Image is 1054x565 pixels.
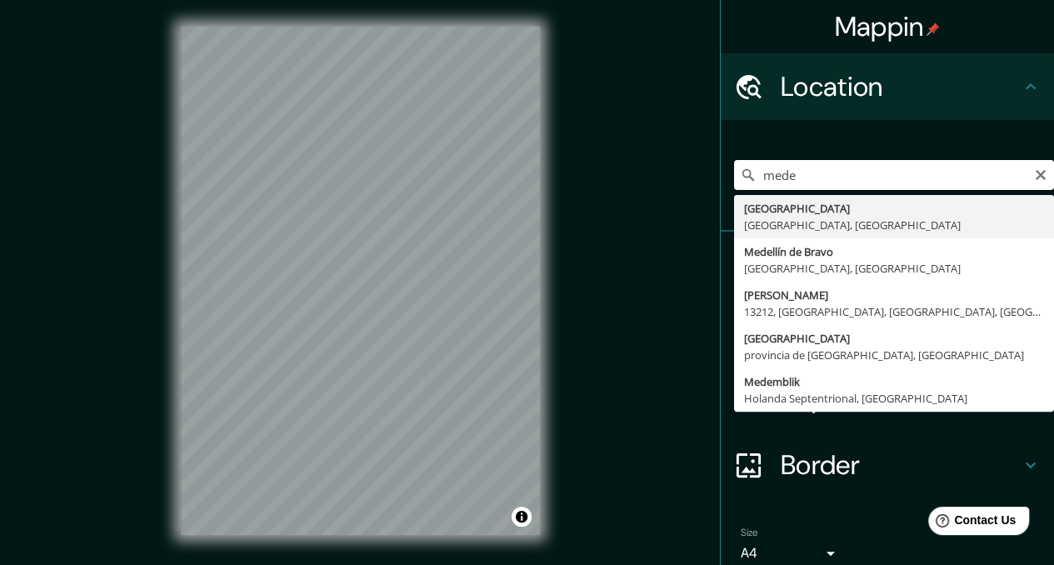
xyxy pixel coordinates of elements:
[721,298,1054,365] div: Style
[744,217,1044,233] div: [GEOGRAPHIC_DATA], [GEOGRAPHIC_DATA]
[835,10,941,43] h4: Mappin
[721,432,1054,498] div: Border
[721,53,1054,120] div: Location
[721,232,1054,298] div: Pins
[721,365,1054,432] div: Layout
[512,507,532,527] button: Toggle attribution
[781,70,1021,103] h4: Location
[744,243,1044,260] div: Medellín de Bravo
[744,330,1044,347] div: [GEOGRAPHIC_DATA]
[741,526,758,540] label: Size
[734,160,1054,190] input: Pick your city or area
[781,382,1021,415] h4: Layout
[744,200,1044,217] div: [GEOGRAPHIC_DATA]
[906,500,1036,547] iframe: Help widget launcher
[1034,166,1047,182] button: Clear
[744,287,1044,303] div: [PERSON_NAME]
[744,303,1044,320] div: 13212, [GEOGRAPHIC_DATA], [GEOGRAPHIC_DATA], [GEOGRAPHIC_DATA]
[927,22,940,36] img: pin-icon.png
[181,27,540,535] canvas: Map
[744,260,1044,277] div: [GEOGRAPHIC_DATA], [GEOGRAPHIC_DATA]
[744,390,1044,407] div: Holanda Septentrional, [GEOGRAPHIC_DATA]
[744,373,1044,390] div: Medemblik
[744,347,1044,363] div: provincia de [GEOGRAPHIC_DATA], [GEOGRAPHIC_DATA]
[781,448,1021,482] h4: Border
